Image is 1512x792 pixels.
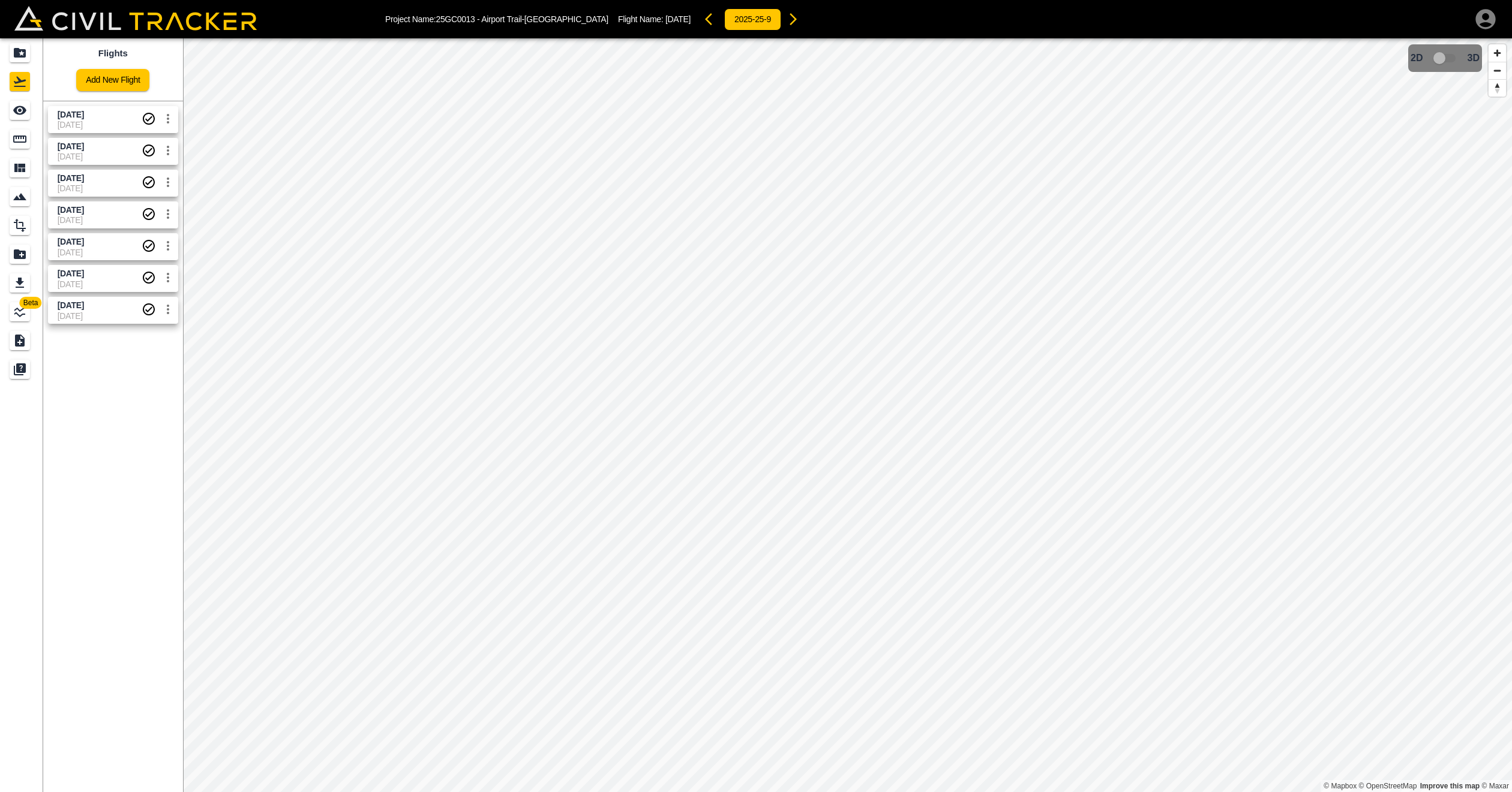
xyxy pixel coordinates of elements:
[1489,62,1506,79] button: Zoom out
[1468,53,1480,64] span: 3D
[1489,79,1506,97] button: Reset bearing to north
[183,38,1512,792] canvas: Map
[665,14,691,24] span: [DATE]
[1411,53,1423,64] span: 2D
[1428,47,1463,70] span: 3D model not uploaded yet
[1359,782,1417,790] a: OpenStreetMap
[1481,782,1509,790] a: Maxar
[724,8,781,31] button: 2025-25-9
[385,14,608,24] p: Project Name: 25GC0013 - Airport Trail-[GEOGRAPHIC_DATA]
[1420,782,1480,790] a: Map feedback
[618,14,691,24] p: Flight Name:
[1324,782,1357,790] a: Mapbox
[1489,44,1506,62] button: Zoom in
[14,6,257,31] img: Civil Tracker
